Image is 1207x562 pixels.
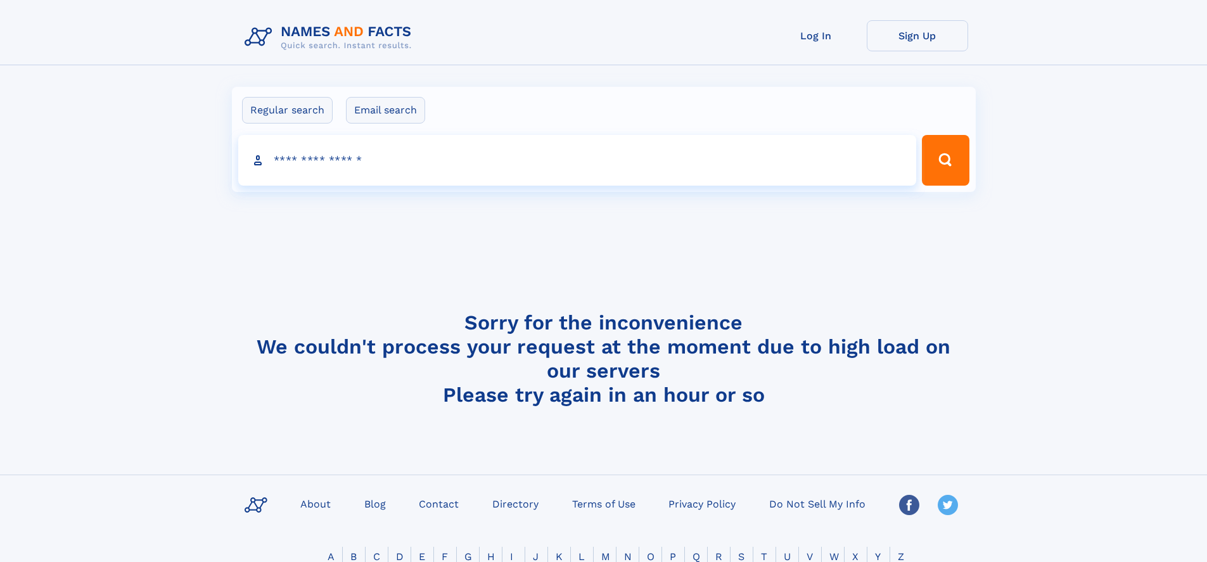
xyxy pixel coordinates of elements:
h4: Sorry for the inconvenience We couldn't process your request at the moment due to high load on ou... [239,310,968,407]
a: Privacy Policy [663,494,741,513]
a: Do Not Sell My Info [764,494,871,513]
img: Facebook [899,495,919,515]
img: Twitter [938,495,958,515]
label: Email search [346,97,425,124]
a: Terms of Use [567,494,641,513]
a: Blog [359,494,391,513]
button: Search Button [922,135,969,186]
img: Logo Names and Facts [239,20,422,54]
a: Contact [414,494,464,513]
a: About [295,494,336,513]
a: Directory [487,494,544,513]
a: Log In [765,20,867,51]
label: Regular search [242,97,333,124]
a: Sign Up [867,20,968,51]
input: search input [238,135,917,186]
